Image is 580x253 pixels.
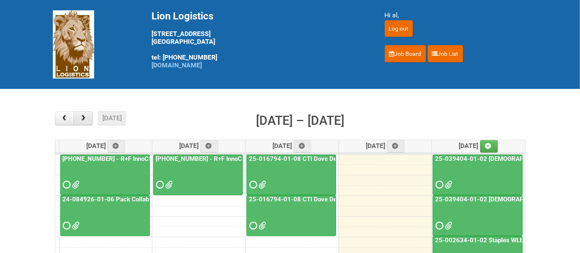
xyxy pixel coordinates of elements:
[436,223,441,229] span: Requested
[385,45,426,62] a: Job Board
[165,182,171,188] span: GROUP 001.jpg GROUP 001 (2).jpg
[258,223,264,229] span: Grp 2002 Seed.jpg Grp 2002 2..jpg grp 2002 1..jpg Grp 2001 Seed.jpg GRp 2001 2..jpg Grp 2001 1..j...
[53,10,94,79] img: Lion Logistics
[272,142,312,150] span: [DATE]
[258,182,264,188] span: MDN 25-016794-01-08 - LEFTOVERS.xlsx LPF_V2 25-016794-01-08.xlsx Dove DM Usage Instructions_V1.pd...
[256,111,344,130] h2: [DATE] – [DATE]
[152,10,364,69] div: [STREET_ADDRESS] [GEOGRAPHIC_DATA] tel: [PHONE_NUMBER]
[445,182,450,188] span: Group 6000.pdf Group 5000.pdf Group 4000.pdf Group 3000.pdf Group 2000.pdf Group 1000.pdf Additio...
[156,182,162,188] span: Requested
[366,142,405,150] span: [DATE]
[249,182,255,188] span: Requested
[53,40,94,48] a: Lion Logistics
[385,20,413,37] input: Log out
[294,140,312,153] a: Add an event
[72,182,78,188] span: MDN 25-032854-01-08 Left overs.xlsx MOR 25-032854-01-08.xlsm 25_032854_01_LABELS_Lion.xlsx MDN 25...
[60,155,150,196] a: [PHONE_NUMBER] - R+F InnoCPT
[459,142,498,150] span: [DATE]
[247,155,371,162] a: 25-016794-01-08 CTI Dove Deep Moisture
[152,61,202,69] a: [DOMAIN_NAME]
[249,223,255,229] span: Requested
[179,142,218,150] span: [DATE]
[63,182,69,188] span: Requested
[154,155,284,162] a: [PHONE_NUMBER] - R+F InnoCPT - photo slot
[60,195,150,236] a: 24-084926-01-06 Pack Collab Wand Tint
[385,10,528,20] div: Hi al,
[153,155,243,196] a: [PHONE_NUMBER] - R+F InnoCPT - photo slot
[436,182,441,188] span: Requested
[63,223,69,229] span: Requested
[152,10,214,22] span: Lion Logistics
[61,155,159,162] a: [PHONE_NUMBER] - R+F InnoCPT
[433,155,523,196] a: 25-039404-01-02 [DEMOGRAPHIC_DATA] Wet Shave SQM
[428,45,463,62] a: Job List
[246,155,336,196] a: 25-016794-01-08 CTI Dove Deep Moisture
[445,223,450,229] span: 25-039404 - Labels - Lion.xlsx MOR 25-039404-01-02.xlsm
[98,111,126,125] button: [DATE]
[72,223,78,229] span: grp 1001 2..jpg group 1001 1..jpg MOR 24-084926-01-08.xlsm Labels 24-084926-01-06 Pack Collab Wan...
[387,140,405,153] a: Add an event
[86,142,125,150] span: [DATE]
[61,196,180,203] a: 24-084926-01-06 Pack Collab Wand Tint
[480,140,498,153] a: Add an event
[107,140,125,153] a: Add an event
[247,196,408,203] a: 25-016794-01-08 CTI Dove Deep Moisture - Photos slot
[200,140,218,153] a: Add an event
[246,195,336,236] a: 25-016794-01-08 CTI Dove Deep Moisture - Photos slot
[433,195,523,236] a: 25-039404-01-02 [DEMOGRAPHIC_DATA] Wet Shave SQM - photo slot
